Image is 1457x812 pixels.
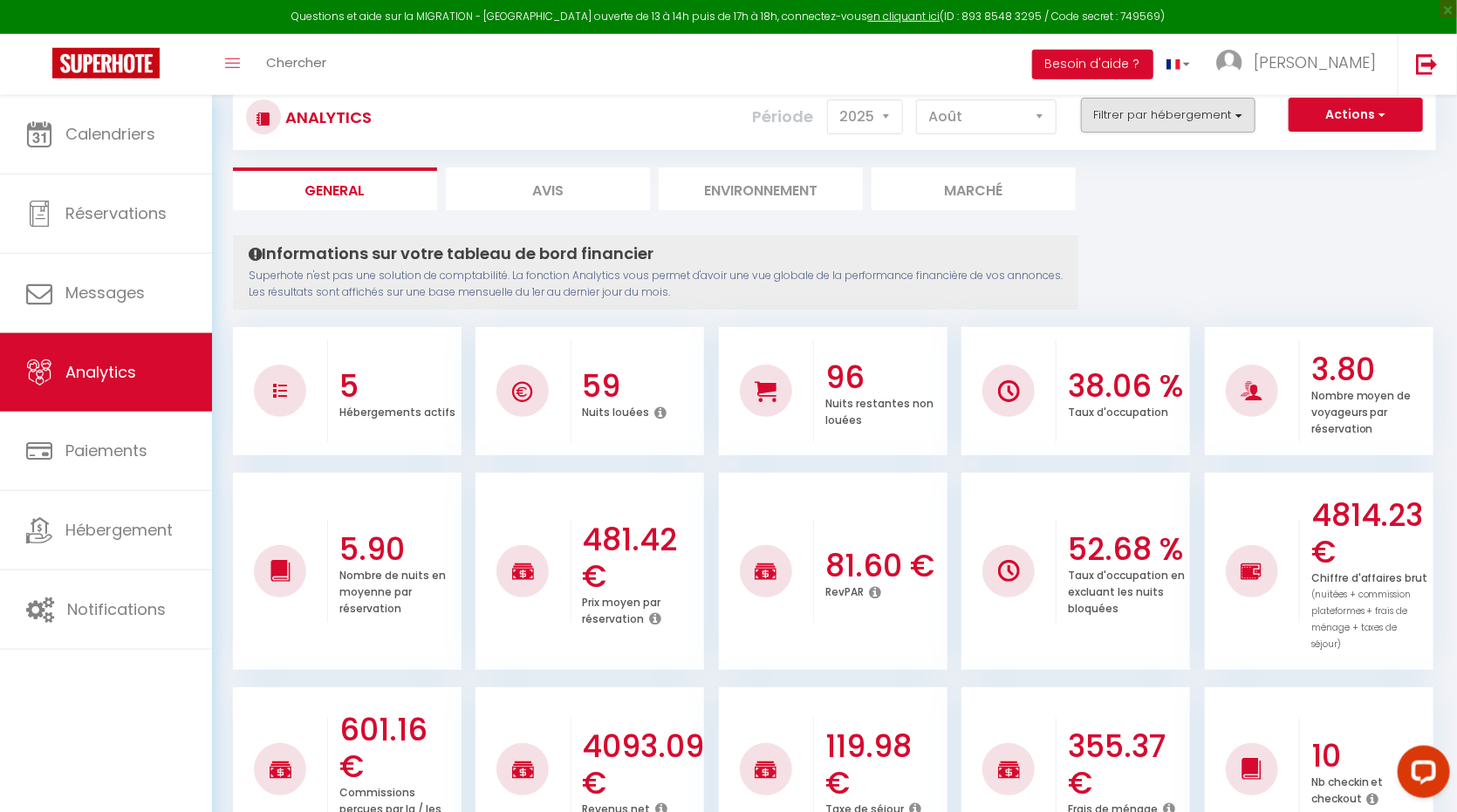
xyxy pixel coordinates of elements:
p: Nuits louées [583,401,650,420]
h3: 59 [583,368,701,405]
li: General [233,167,437,210]
iframe: LiveChat chat widget [1384,739,1457,812]
p: Chiffre d'affaires brut [1311,567,1428,651]
img: NO IMAGE [273,384,287,398]
h3: 10 [1311,738,1429,774]
span: (nuitées + commission plateformes + frais de ménage + taxes de séjour) [1311,588,1412,651]
li: Avis [446,167,650,210]
img: logout [1416,53,1438,75]
h3: 481.42 € [583,522,701,595]
img: NO IMAGE [1241,561,1262,582]
p: Nombre de nuits en moyenne par réservation [339,564,446,616]
p: Nuits restantes non louées [825,392,934,427]
p: RevPAR [825,581,864,599]
h3: 5 [339,368,457,405]
a: en cliquant ici [868,9,941,24]
p: Superhote n'est pas une solution de comptabilité. La fonction Analytics vous permet d'avoir une v... [249,268,1063,301]
p: Nombre moyen de voyageurs par réservation [1311,385,1412,436]
span: Hébergement [65,519,173,541]
h3: 601.16 € [339,712,457,785]
p: Nb checkin et checkout [1311,771,1384,806]
p: Taux d'occupation en excluant les nuits bloquées [1068,564,1185,616]
img: Super Booking [52,48,160,78]
img: ... [1216,50,1242,76]
span: Chercher [266,53,326,72]
label: Période [753,98,814,136]
h3: 355.37 € [1068,728,1186,802]
img: NO IMAGE [998,560,1020,582]
h3: 38.06 % [1068,368,1186,405]
h3: 4093.09 € [583,728,701,802]
h3: 3.80 [1311,351,1429,388]
a: Chercher [253,34,339,95]
a: ... [PERSON_NAME] [1203,34,1398,95]
p: Prix moyen par réservation [583,591,661,626]
p: Taux d'occupation [1068,401,1168,420]
span: Analytics [65,361,136,383]
h3: 96 [825,359,943,396]
span: Messages [65,282,145,304]
button: Filtrer par hébergement [1081,98,1255,133]
p: Hébergements actifs [339,401,455,420]
h3: 52.68 % [1068,531,1186,568]
button: Besoin d'aide ? [1032,50,1153,79]
span: Notifications [67,598,166,620]
span: Réservations [65,202,167,224]
span: Paiements [65,440,147,461]
h3: 81.60 € [825,548,943,584]
li: Environnement [659,167,863,210]
h3: 5.90 [339,531,457,568]
span: Calendriers [65,123,155,145]
h3: 119.98 € [825,728,943,802]
h4: Informations sur votre tableau de bord financier [249,244,1063,263]
h3: 4814.23 € [1311,497,1429,570]
h3: Analytics [281,98,372,137]
button: Actions [1289,98,1423,133]
span: [PERSON_NAME] [1254,51,1376,73]
li: Marché [872,167,1076,210]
